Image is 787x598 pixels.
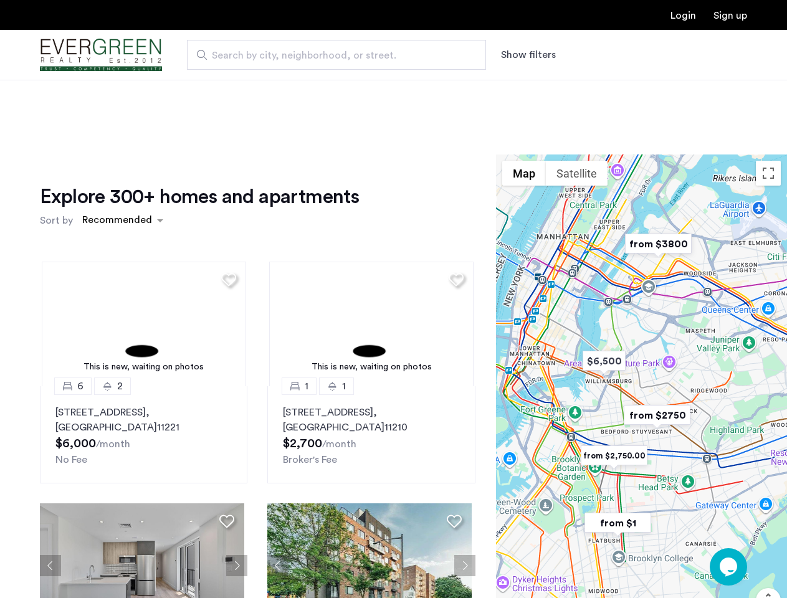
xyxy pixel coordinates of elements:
[322,439,356,449] sub: /month
[269,262,474,386] img: 1.gif
[40,386,247,483] a: 62[STREET_ADDRESS], [GEOGRAPHIC_DATA]11221No Fee
[187,40,486,70] input: Apartment Search
[580,509,656,537] div: from $1
[501,47,556,62] button: Show or hide filters
[710,548,750,586] iframe: chat widget
[55,437,96,450] span: $6,000
[576,442,652,470] div: from $2,750.00
[80,212,152,230] div: Recommended
[502,161,546,186] button: Show street map
[96,439,130,449] sub: /month
[77,379,83,394] span: 6
[275,361,467,374] div: This is new, waiting on photos
[619,401,695,429] div: from $2750
[42,262,246,386] a: This is new, waiting on photos
[40,184,359,209] h1: Explore 300+ homes and apartments
[48,361,240,374] div: This is new, waiting on photos
[55,405,232,435] p: [STREET_ADDRESS] 11221
[212,48,451,63] span: Search by city, neighborhood, or street.
[546,161,608,186] button: Show satellite imagery
[40,32,162,78] img: logo
[267,555,289,576] button: Previous apartment
[117,379,123,394] span: 2
[40,555,61,576] button: Previous apartment
[226,555,247,576] button: Next apartment
[342,379,346,394] span: 1
[670,11,696,21] a: Login
[269,262,474,386] a: This is new, waiting on photos
[42,262,246,386] img: 1.gif
[756,161,781,186] button: Toggle fullscreen view
[283,455,337,465] span: Broker's Fee
[283,437,322,450] span: $2,700
[620,230,697,258] div: from $3800
[40,213,73,228] label: Sort by
[76,209,169,232] ng-select: sort-apartment
[55,455,87,465] span: No Fee
[578,347,631,375] div: $6,500
[40,32,162,78] a: Cazamio Logo
[283,405,459,435] p: [STREET_ADDRESS] 11210
[713,11,747,21] a: Registration
[267,386,475,483] a: 11[STREET_ADDRESS], [GEOGRAPHIC_DATA]11210Broker's Fee
[305,379,308,394] span: 1
[454,555,475,576] button: Next apartment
